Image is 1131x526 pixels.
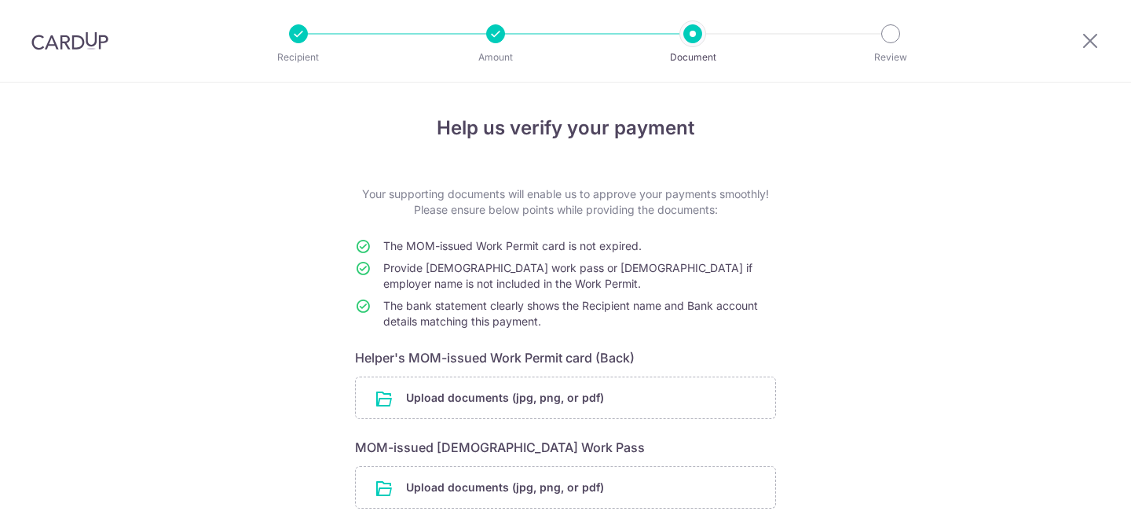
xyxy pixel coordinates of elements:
[31,31,108,50] img: CardUp
[240,50,357,65] p: Recipient
[833,50,949,65] p: Review
[355,348,776,367] h6: Helper's MOM-issued Work Permit card (Back)
[355,186,776,218] p: Your supporting documents will enable us to approve your payments smoothly! Please ensure below p...
[355,377,776,419] div: Upload documents (jpg, png, or pdf)
[383,261,752,290] span: Provide [DEMOGRAPHIC_DATA] work pass or [DEMOGRAPHIC_DATA] if employer name is not included in th...
[383,239,642,252] span: The MOM-issued Work Permit card is not expired.
[355,466,776,509] div: Upload documents (jpg, png, or pdf)
[355,438,776,457] h6: MOM-issued [DEMOGRAPHIC_DATA] Work Pass
[437,50,554,65] p: Amount
[355,114,776,142] h4: Help us verify your payment
[383,299,758,328] span: The bank statement clearly shows the Recipient name and Bank account details matching this payment.
[1030,479,1115,518] iframe: Opens a widget where you can find more information
[635,50,751,65] p: Document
